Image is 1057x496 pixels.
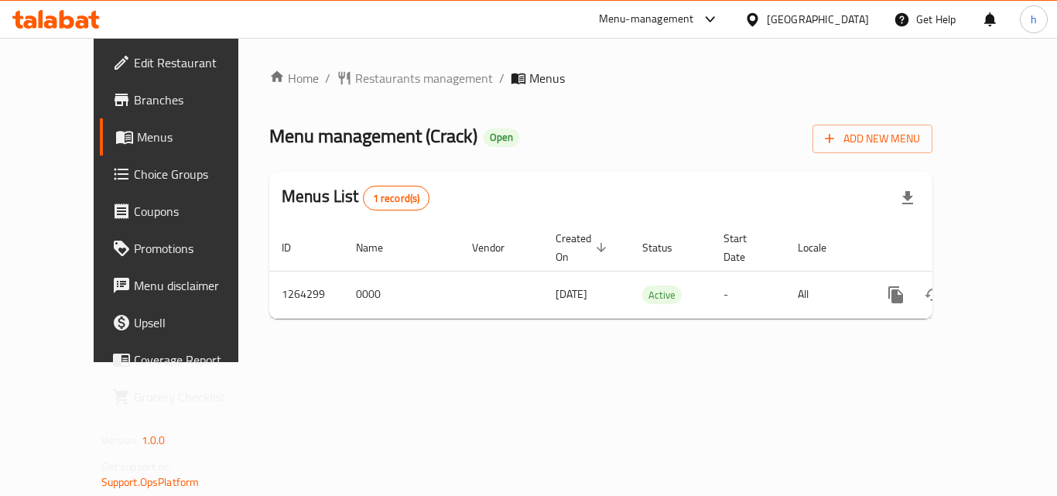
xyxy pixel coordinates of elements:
[325,69,330,87] li: /
[364,191,429,206] span: 1 record(s)
[865,224,1038,272] th: Actions
[472,238,525,257] span: Vendor
[599,10,694,29] div: Menu-management
[484,131,519,144] span: Open
[101,472,200,492] a: Support.OpsPlatform
[134,239,258,258] span: Promotions
[134,276,258,295] span: Menu disclaimer
[137,128,258,146] span: Menus
[100,193,270,230] a: Coupons
[642,238,693,257] span: Status
[134,351,258,369] span: Coverage Report
[100,118,270,156] a: Menus
[282,238,311,257] span: ID
[877,276,915,313] button: more
[134,388,258,406] span: Grocery Checklist
[363,186,430,210] div: Total records count
[915,276,952,313] button: Change Status
[1031,11,1037,28] span: h
[100,341,270,378] a: Coverage Report
[269,69,319,87] a: Home
[100,304,270,341] a: Upsell
[344,271,460,318] td: 0000
[798,238,847,257] span: Locale
[356,238,403,257] span: Name
[100,267,270,304] a: Menu disclaimer
[100,81,270,118] a: Branches
[134,202,258,221] span: Coupons
[134,91,258,109] span: Branches
[825,129,920,149] span: Add New Menu
[642,286,682,304] span: Active
[529,69,565,87] span: Menus
[134,165,258,183] span: Choice Groups
[269,224,1038,319] table: enhanced table
[269,118,477,153] span: Menu management ( Crack )
[101,457,173,477] span: Get support on:
[556,229,611,266] span: Created On
[100,230,270,267] a: Promotions
[282,185,429,210] h2: Menus List
[642,286,682,304] div: Active
[100,44,270,81] a: Edit Restaurant
[812,125,932,153] button: Add New Menu
[785,271,865,318] td: All
[337,69,493,87] a: Restaurants management
[269,271,344,318] td: 1264299
[101,430,139,450] span: Version:
[269,69,932,87] nav: breadcrumb
[556,284,587,304] span: [DATE]
[142,430,166,450] span: 1.0.0
[711,271,785,318] td: -
[723,229,767,266] span: Start Date
[889,180,926,217] div: Export file
[134,313,258,332] span: Upsell
[100,378,270,416] a: Grocery Checklist
[355,69,493,87] span: Restaurants management
[484,128,519,147] div: Open
[767,11,869,28] div: [GEOGRAPHIC_DATA]
[134,53,258,72] span: Edit Restaurant
[100,156,270,193] a: Choice Groups
[499,69,505,87] li: /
